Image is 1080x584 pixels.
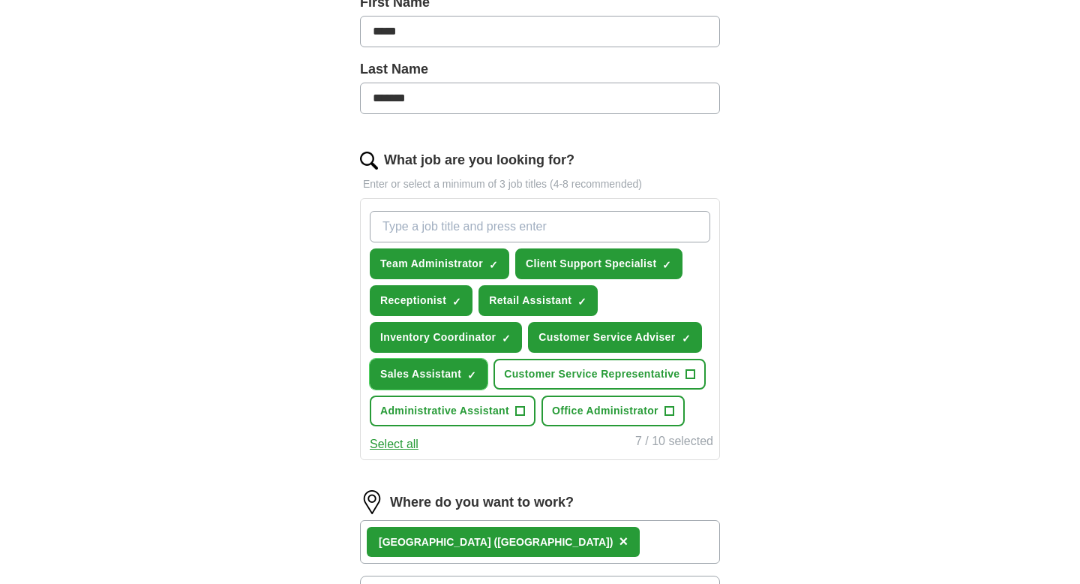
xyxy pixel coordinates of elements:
[379,536,491,548] strong: [GEOGRAPHIC_DATA]
[493,536,613,548] span: ([GEOGRAPHIC_DATA])
[635,432,713,453] div: 7 / 10 selected
[370,322,522,353] button: Inventory Coordinator✓
[662,259,671,271] span: ✓
[452,296,461,308] span: ✓
[528,322,701,353] button: Customer Service Adviser✓
[538,330,675,345] span: Customer Service Adviser
[370,396,535,426] button: Administrative Assistant
[619,533,628,549] span: ×
[502,333,511,345] span: ✓
[360,176,720,192] p: Enter or select a minimum of 3 job titles (4-8 recommended)
[552,403,658,419] span: Office Administrator
[619,531,628,553] button: ×
[370,285,472,316] button: Receptionist✓
[380,256,483,272] span: Team Administrator
[360,490,384,514] img: location.png
[489,259,498,271] span: ✓
[370,248,509,279] button: Team Administrator✓
[493,359,706,390] button: Customer Service Representative
[478,285,598,316] button: Retail Assistant✓
[467,369,476,381] span: ✓
[380,403,509,419] span: Administrative Assistant
[370,435,418,453] button: Select all
[390,492,574,513] label: Where do you want to work?
[489,293,571,309] span: Retail Assistant
[360,152,378,170] img: search.png
[682,333,691,345] span: ✓
[504,366,679,382] span: Customer Service Representative
[515,248,682,279] button: Client Support Specialist✓
[577,296,586,308] span: ✓
[526,256,656,272] span: Client Support Specialist
[360,59,720,80] label: Last Name
[370,211,710,242] input: Type a job title and press enter
[380,330,496,345] span: Inventory Coordinator
[380,293,446,309] span: Receptionist
[370,359,487,390] button: Sales Assistant✓
[384,150,574,170] label: What job are you looking for?
[541,396,685,426] button: Office Administrator
[380,366,461,382] span: Sales Assistant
